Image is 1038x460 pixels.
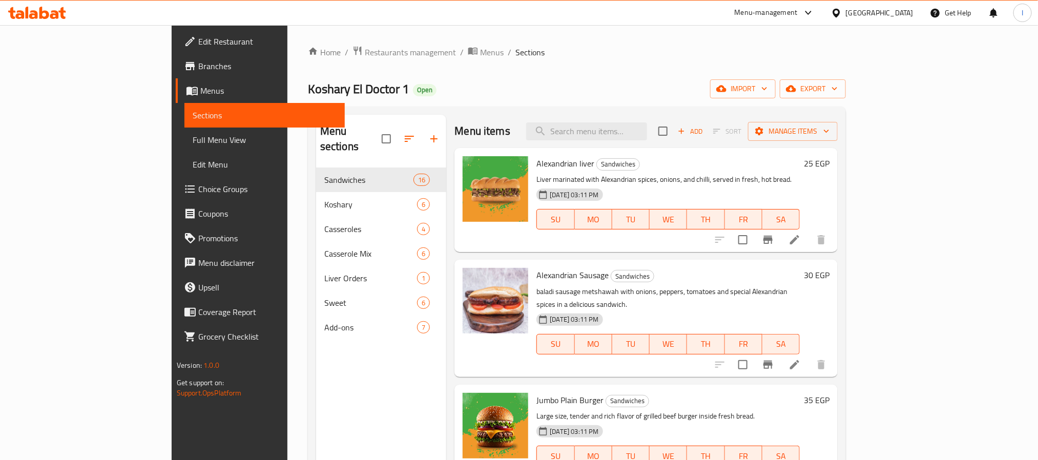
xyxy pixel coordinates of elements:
[316,192,447,217] div: Koshary6
[575,209,612,229] button: MO
[365,46,456,58] span: Restaurants management
[575,334,612,354] button: MO
[756,227,780,252] button: Branch-specific-item
[654,337,683,351] span: WE
[536,209,574,229] button: SU
[418,249,429,259] span: 6
[198,306,337,318] span: Coverage Report
[193,134,337,146] span: Full Menu View
[316,163,447,344] nav: Menu sections
[198,257,337,269] span: Menu disclaimer
[546,190,603,200] span: [DATE] 03:11 PM
[324,272,417,284] div: Liver Orders
[788,359,801,371] a: Edit menu item
[413,86,437,94] span: Open
[316,290,447,315] div: Sweet6
[468,46,504,59] a: Menus
[732,229,754,250] span: Select to update
[611,270,654,282] span: Sandwiches
[674,123,707,139] button: Add
[691,337,720,351] span: TH
[616,212,646,227] span: TU
[324,247,417,260] span: Casserole Mix
[417,247,430,260] div: items
[536,156,594,171] span: Alexandrian liver
[536,392,604,408] span: Jumbo Plain Burger
[650,334,687,354] button: WE
[729,337,758,351] span: FR
[176,201,345,226] a: Coupons
[184,152,345,177] a: Edit Menu
[718,82,767,95] span: import
[652,120,674,142] span: Select section
[316,315,447,340] div: Add-ons7
[780,79,846,98] button: export
[788,82,838,95] span: export
[650,209,687,229] button: WE
[762,334,800,354] button: SA
[606,395,649,407] span: Sandwiches
[176,226,345,250] a: Promotions
[846,7,914,18] div: [GEOGRAPHIC_DATA]
[184,128,345,152] a: Full Menu View
[804,268,829,282] h6: 30 EGP
[804,156,829,171] h6: 25 EGP
[177,359,202,372] span: Version:
[735,7,798,19] div: Menu-management
[397,127,422,151] span: Sort sections
[324,223,417,235] span: Casseroles
[193,158,337,171] span: Edit Menu
[324,297,417,309] span: Sweet
[710,79,776,98] button: import
[176,275,345,300] a: Upsell
[579,212,608,227] span: MO
[766,337,796,351] span: SA
[729,212,758,227] span: FR
[536,334,574,354] button: SU
[463,268,528,333] img: Alexandrian Sausage
[536,285,800,311] p: baladi sausage metshawah with onions, peppers, tomatoes and special Alexandrian spices in a delic...
[674,123,707,139] span: Add item
[546,427,603,436] span: [DATE] 03:11 PM
[417,223,430,235] div: items
[809,352,834,377] button: delete
[417,297,430,309] div: items
[536,410,800,423] p: Large size, tender and rich flavor of grilled beef burger inside fresh bread.
[687,334,724,354] button: TH
[463,156,528,222] img: Alexandrian liver
[616,337,646,351] span: TU
[612,209,650,229] button: TU
[536,173,800,186] p: Liver marinated with Alexandrian spices, onions, and chilli, served in fresh, hot bread.
[308,46,846,59] nav: breadcrumb
[596,158,640,171] div: Sandwiches
[203,359,219,372] span: 1.0.0
[809,227,834,252] button: delete
[804,393,829,407] h6: 35 EGP
[176,29,345,54] a: Edit Restaurant
[308,77,409,100] span: Koshary El Doctor 1
[748,122,838,141] button: Manage items
[176,78,345,103] a: Menus
[414,175,429,185] span: 16
[198,183,337,195] span: Choice Groups
[316,266,447,290] div: Liver Orders1
[324,198,417,211] span: Koshary
[198,35,337,48] span: Edit Restaurant
[766,212,796,227] span: SA
[198,207,337,220] span: Coupons
[316,217,447,241] div: Casseroles4
[418,200,429,210] span: 6
[597,158,639,170] span: Sandwiches
[193,109,337,121] span: Sections
[184,103,345,128] a: Sections
[1022,7,1023,18] span: I
[417,321,430,333] div: items
[611,270,654,282] div: Sandwiches
[176,300,345,324] a: Coverage Report
[324,321,417,333] span: Add-ons
[198,330,337,343] span: Grocery Checklist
